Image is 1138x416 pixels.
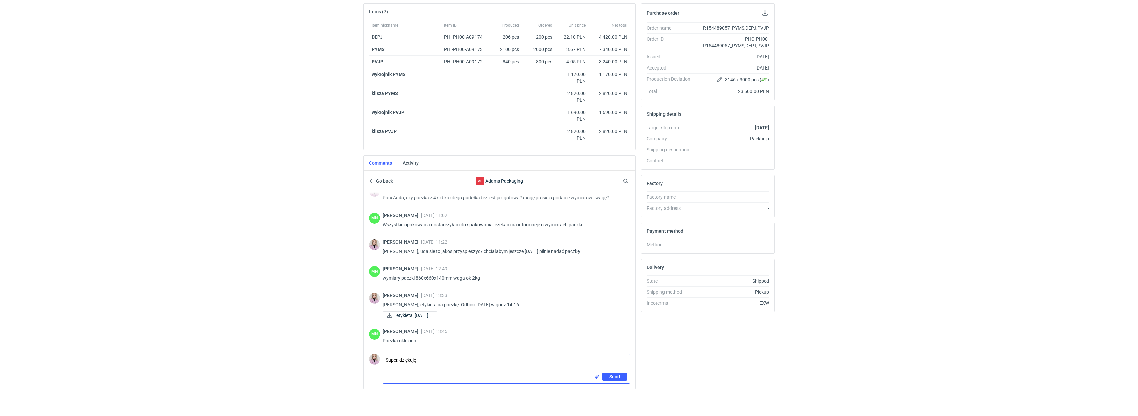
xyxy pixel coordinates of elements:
[725,76,769,83] span: 3146 / 3000 pcs ( )
[647,278,696,284] div: State
[647,146,696,153] div: Shipping destination
[372,129,397,134] strong: klisza PVJP
[372,110,404,115] strong: wykrojnik PVJP
[444,58,489,65] div: PHI-PH00-A09172
[421,293,447,298] span: [DATE] 13:33
[696,205,769,212] div: -
[444,46,489,53] div: PHI-PH00-A09173
[558,34,586,40] div: 22.10 PLN
[696,53,769,60] div: [DATE]
[383,274,625,282] p: wymiary paczki 860x660x140mm waga ok 2kg
[369,329,380,340] div: Małgorzata Nowotna
[369,329,380,340] figcaption: MN
[761,77,767,82] span: 4%
[476,177,484,185] div: Adams Packaging
[372,47,385,52] a: PYMS
[372,72,406,77] strong: wykrojnik PYMS
[696,194,769,200] div: -
[696,241,769,248] div: -
[369,354,380,365] img: Klaudia Wiśniewska
[538,23,552,28] span: Ordered
[591,46,627,53] div: 7 340.00 PLN
[591,71,627,78] div: 1 170.00 PLN
[421,266,447,271] span: [DATE] 12:49
[647,76,696,84] div: Production Deviation
[383,221,625,229] p: Wszystkie opakowania dostarczyłam do spakowania, czekam na informację o wymiarach paczki
[647,265,664,270] h2: Delivery
[591,58,627,65] div: 3 240.00 PLN
[647,10,679,16] h2: Purchase order
[522,56,555,68] div: 800 pcs
[445,177,554,185] div: Adams Packaging
[647,194,696,200] div: Factory name
[369,239,380,250] img: Klaudia Wiśniewska
[403,156,419,170] a: Activity
[476,177,484,185] figcaption: AP
[696,36,769,49] div: PHO-PH00-R154489057_PYMS,DEPJ,PVJP
[612,23,627,28] span: Net total
[383,301,625,309] p: [PERSON_NAME], etykieta na paczkę. Odbiór [DATE] w godz 14-16
[609,374,620,379] span: Send
[696,135,769,142] div: Packhelp
[647,228,683,234] h2: Payment method
[383,293,421,298] span: [PERSON_NAME]
[591,34,627,40] div: 4 420.00 PLN
[696,25,769,31] div: R154489057_PYMS,DEPJ,PVJP
[696,300,769,306] div: EXW
[761,9,769,17] button: Download PO
[383,354,630,373] textarea: Super, dziękuję
[602,373,627,381] button: Send
[383,311,437,319] a: etykieta_[DATE]_...
[369,266,380,277] div: Małgorzata Nowotna
[369,293,380,304] div: Klaudia Wiśniewska
[492,56,522,68] div: 840 pcs
[383,194,625,202] p: Pani Anito, czy paczka z 4 szt każdego pudełka też jest już gotowa? mogę prosić o podanie wymiaró...
[444,23,457,28] span: Item ID
[369,213,380,224] div: Małgorzata Nowotna
[558,58,586,65] div: 4.05 PLN
[369,9,388,14] h2: Items (7)
[647,205,696,212] div: Factory address
[647,36,696,49] div: Order ID
[372,23,398,28] span: Item nickname
[647,64,696,71] div: Accepted
[444,34,489,40] div: PHI-PH00-A09174
[383,311,437,319] div: etykieta_2025-10-03_13-24-12_3254.pdf
[421,329,447,334] span: [DATE] 13:45
[492,31,522,43] div: 206 pcs
[383,337,625,345] p: Paczka oklejona
[647,124,696,131] div: Target ship date
[558,109,586,122] div: 1 690.00 PLN
[755,125,769,130] strong: [DATE]
[647,289,696,295] div: Shipping method
[647,157,696,164] div: Contact
[421,213,447,218] span: [DATE] 11:02
[369,177,393,185] button: Go back
[591,109,627,116] div: 1 690.00 PLN
[558,128,586,141] div: 2 820.00 PLN
[647,241,696,248] div: Method
[369,266,380,277] figcaption: MN
[522,43,555,56] div: 2000 pcs
[369,213,380,224] figcaption: MN
[369,156,392,170] a: Comments
[558,71,586,84] div: 1 170.00 PLN
[569,23,586,28] span: Unit price
[696,278,769,284] div: Shipped
[372,34,383,40] a: DEPJ
[647,88,696,95] div: Total
[522,31,555,43] div: 200 pcs
[492,43,522,56] div: 2100 pcs
[591,90,627,97] div: 2 820.00 PLN
[696,289,769,295] div: Pickup
[647,53,696,60] div: Issued
[716,76,724,84] button: Edit production Deviation
[396,312,432,319] span: etykieta_[DATE]_...
[696,64,769,71] div: [DATE]
[647,25,696,31] div: Order name
[591,128,627,135] div: 2 820.00 PLN
[383,239,421,245] span: [PERSON_NAME]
